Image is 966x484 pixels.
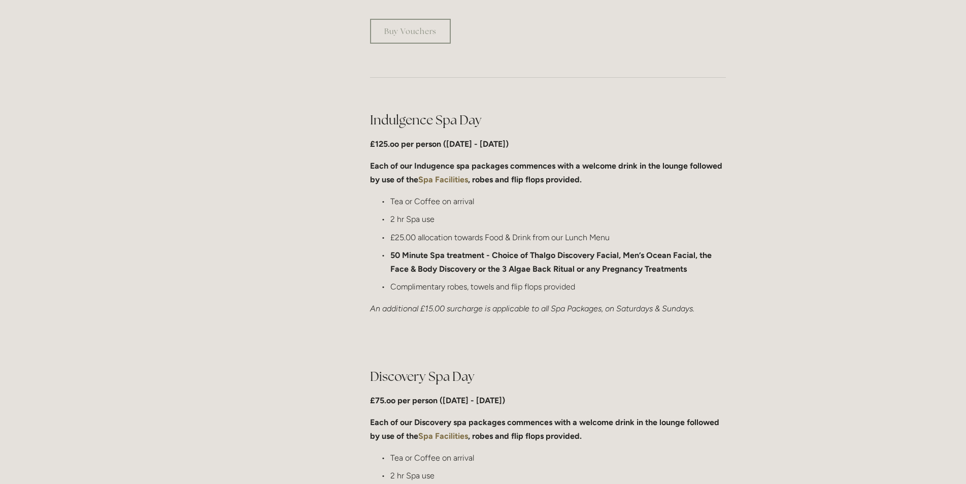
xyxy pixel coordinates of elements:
[370,111,726,129] h2: Indulgence Spa Day
[370,417,721,441] strong: Each of our Discovery spa packages commences with a welcome drink in the lounge followed by use o...
[370,139,509,149] strong: £125.oo per person ([DATE] - [DATE])
[390,250,714,274] strong: 50 Minute Spa treatment - Choice of Thalgo Discovery Facial, Men’s Ocean Facial, the Face & Body ...
[390,212,726,226] p: 2 hr Spa use
[390,280,726,294] p: Complimentary robes, towels and flip flops provided
[370,161,724,184] strong: Each of our Indugence spa packages commences with a welcome drink in the lounge followed by use o...
[468,431,582,441] strong: , robes and flip flops provided.
[418,431,468,441] a: Spa Facilities
[370,396,505,405] strong: £75.oo per person ([DATE] - [DATE])
[390,231,726,244] p: £25.00 allocation towards Food & Drink from our Lunch Menu
[468,175,582,184] strong: , robes and flip flops provided.
[370,19,451,44] a: Buy Vouchers
[418,175,468,184] a: Spa Facilities
[390,451,726,465] p: Tea or Coffee on arrival
[370,368,726,385] h2: Discovery Spa Day
[390,469,726,482] p: 2 hr Spa use
[390,195,726,208] p: Tea or Coffee on arrival
[370,304,694,313] em: An additional £15.00 surcharge is applicable to all Spa Packages, on Saturdays & Sundays.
